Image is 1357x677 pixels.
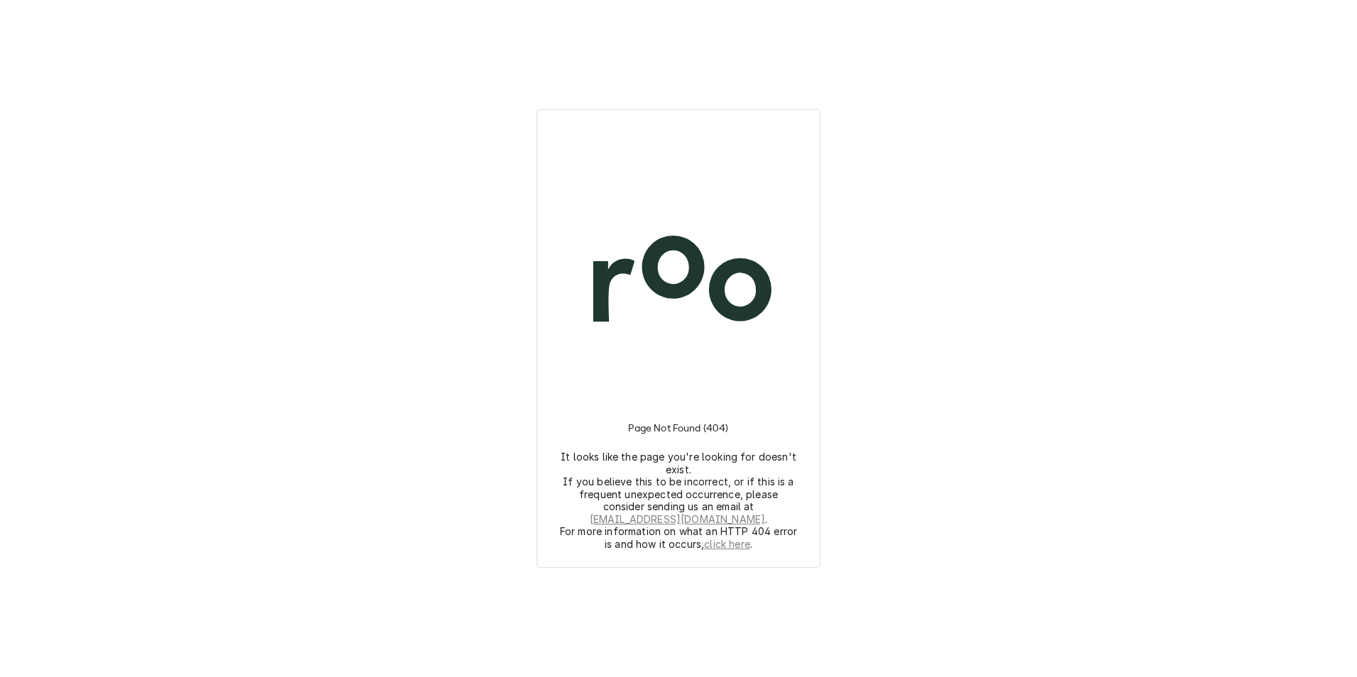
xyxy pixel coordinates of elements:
h3: Page Not Found (404) [628,405,728,451]
div: Logo and Instructions Container [554,127,803,550]
p: If you believe this to be incorrect, or if this is a frequent unexpected occurrence, please consi... [559,475,798,525]
a: click here [704,538,750,551]
p: For more information on what an HTTP 404 error is and how it occurs, . [559,525,798,550]
img: Logo [554,157,803,405]
a: [EMAIL_ADDRESS][DOMAIN_NAME] [590,513,765,526]
div: Instructions [554,405,803,550]
p: It looks like the page you're looking for doesn't exist. [559,451,798,475]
